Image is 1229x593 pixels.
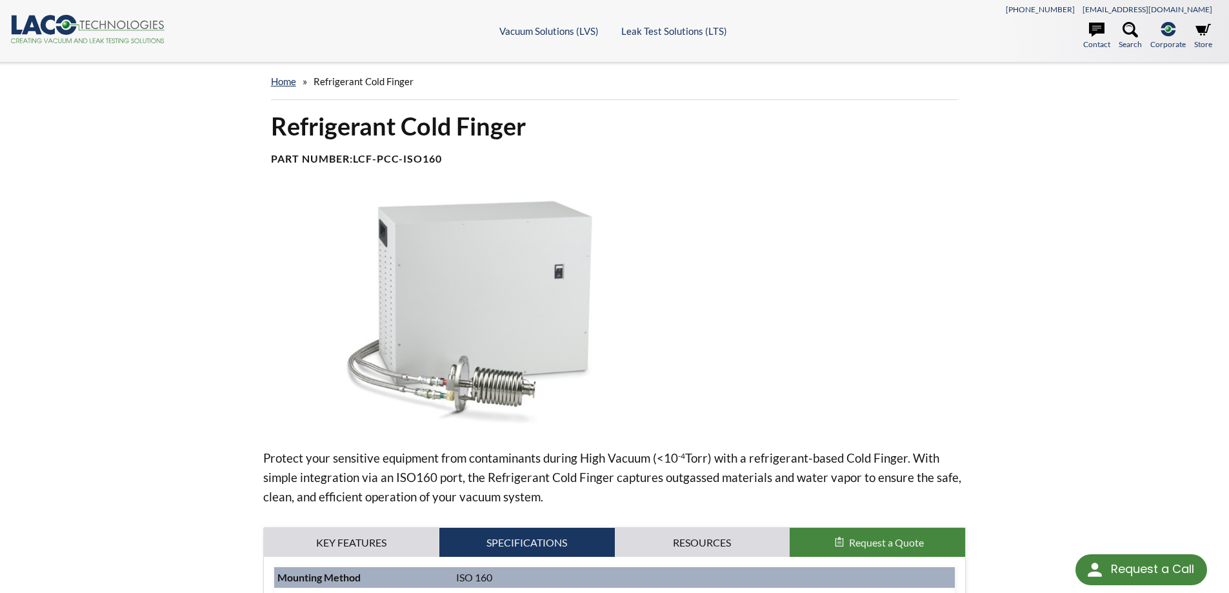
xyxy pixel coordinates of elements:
div: » [271,63,959,100]
strong: Mounting Method [277,571,361,583]
a: Leak Test Solutions (LTS) [621,25,727,37]
a: Contact [1083,22,1110,50]
td: ISO 160 [453,567,955,588]
a: Key Features [264,528,439,558]
img: round button [1084,559,1105,580]
a: [PHONE_NUMBER] [1006,5,1075,14]
span: Corporate [1150,38,1186,50]
a: [EMAIL_ADDRESS][DOMAIN_NAME] [1083,5,1212,14]
a: home [271,75,296,87]
b: LCF-PCC-ISO160 [353,152,442,165]
a: Resources [615,528,790,558]
h1: Refrigerant Cold Finger [271,110,959,142]
div: Request a Call [1075,554,1207,585]
img: Refrigerant Cold Finger and Chiller image [263,197,675,428]
a: Store [1194,22,1212,50]
p: Protect your sensitive equipment from contaminants during High Vacuum (<10 Torr) with a refrigera... [263,448,966,507]
a: Specifications [439,528,615,558]
a: Vacuum Solutions (LVS) [499,25,599,37]
sup: -4 [678,451,685,461]
span: Request a Quote [849,536,924,548]
h4: Part Number: [271,152,959,166]
button: Request a Quote [790,528,965,558]
div: Request a Call [1111,554,1194,584]
span: Refrigerant Cold Finger [314,75,414,87]
a: Search [1119,22,1142,50]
